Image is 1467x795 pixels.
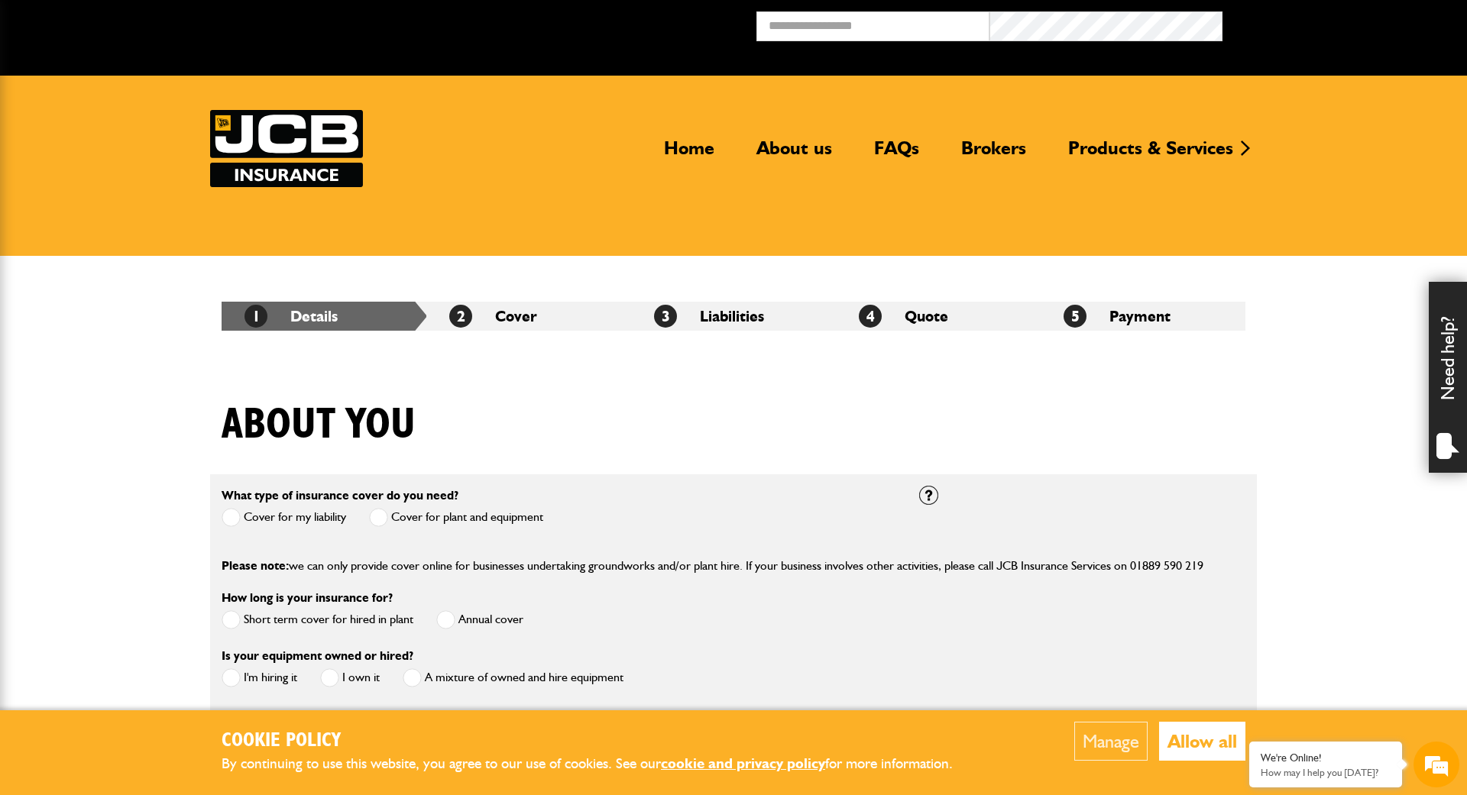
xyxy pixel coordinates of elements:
li: Liabilities [631,302,836,331]
a: Brokers [950,137,1038,172]
label: A mixture of owned and hire equipment [403,668,623,687]
span: 2 [449,305,472,328]
a: Home [653,137,726,172]
label: I own it [320,668,380,687]
span: Please note: [222,558,289,573]
p: By continuing to use this website, you agree to our use of cookies. See our for more information. [222,752,978,776]
button: Manage [1074,722,1148,761]
li: Cover [426,302,631,331]
img: JCB Insurance Services logo [210,110,363,187]
div: We're Online! [1261,751,1391,764]
label: I'm hiring it [222,668,297,687]
a: cookie and privacy policy [661,755,825,772]
button: Allow all [1159,722,1245,761]
a: Products & Services [1057,137,1245,172]
label: Is your equipment owned or hired? [222,650,413,662]
label: Cover for plant and equipment [369,508,543,527]
span: 5 [1064,305,1086,328]
a: About us [745,137,844,172]
button: Broker Login [1222,11,1456,35]
label: Short term cover for hired in plant [222,610,413,629]
label: How long is your insurance for? [222,592,393,604]
p: we can only provide cover online for businesses undertaking groundworks and/or plant hire. If you... [222,556,1245,576]
a: JCB Insurance Services [210,110,363,187]
h1: About you [222,399,416,451]
span: 1 [244,305,267,328]
label: Cover for my liability [222,508,346,527]
label: Annual cover [436,610,523,629]
span: 4 [859,305,882,328]
span: 3 [654,305,677,328]
li: Details [222,302,426,331]
a: FAQs [863,137,931,172]
li: Quote [836,302,1041,331]
p: How may I help you today? [1261,767,1391,778]
li: Payment [1041,302,1245,331]
h2: Cookie Policy [222,729,978,753]
label: What type of insurance cover do you need? [222,490,458,502]
div: Need help? [1429,282,1467,473]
